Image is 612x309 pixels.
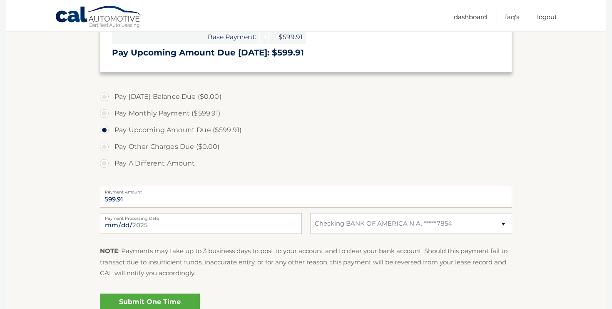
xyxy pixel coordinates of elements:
strong: NOTE [100,247,118,255]
span: + [260,30,268,44]
label: Payment Processing Date [100,213,302,220]
a: Cal Automotive [55,5,142,30]
a: Logout [537,10,557,24]
label: Pay A Different Amount [100,155,512,172]
input: Payment Date [100,213,302,234]
h3: Pay Upcoming Amount Due [DATE]: $599.91 [112,48,500,58]
p: : Payments may take up to 3 business days to post to your account and to clear your bank account.... [100,246,512,279]
label: Pay Other Charges Due ($0.00) [100,138,512,155]
a: FAQ's [505,10,519,24]
label: Pay Upcoming Amount Due ($599.91) [100,122,512,138]
a: Dashboard [454,10,487,24]
label: Pay [DATE] Balance Due ($0.00) [100,88,512,105]
input: Payment Amount [100,187,512,208]
span: Base Payment: [112,30,259,44]
label: Payment Amount [100,187,512,193]
label: Pay Monthly Payment ($599.91) [100,105,512,122]
span: $599.91 [269,30,306,44]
